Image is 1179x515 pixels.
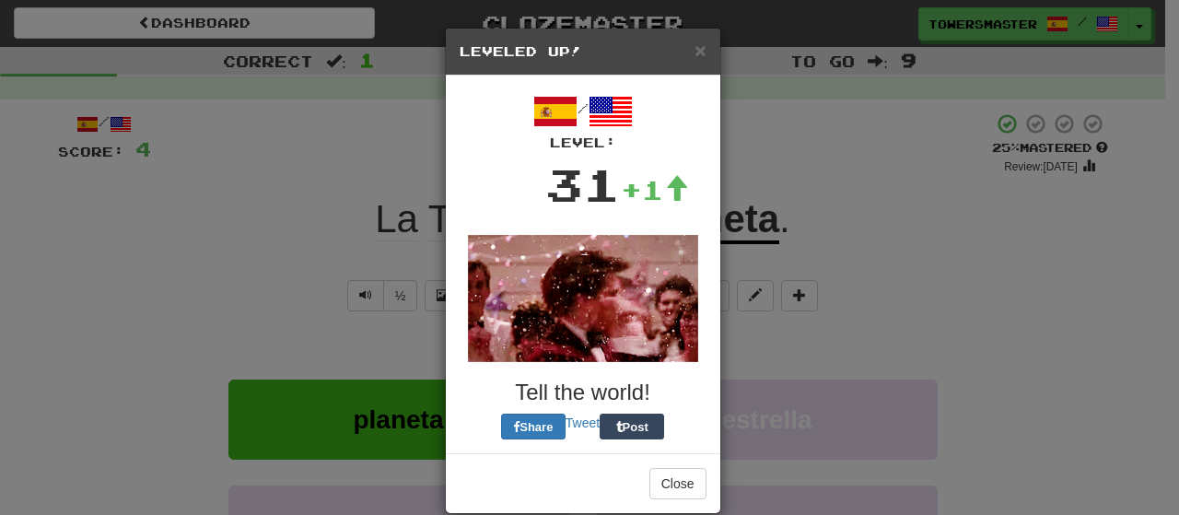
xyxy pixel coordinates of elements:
button: Share [501,414,566,439]
h3: Tell the world! [460,380,706,404]
span: × [695,40,706,61]
button: Close [695,41,706,60]
button: Post [600,414,664,439]
div: / [460,89,706,152]
div: Level: [460,134,706,152]
div: +1 [621,171,689,208]
a: Tweet [566,416,600,430]
button: Close [649,468,706,499]
img: kevin-bacon-45c228efc3db0f333faed3a78f19b6d7c867765aaadacaa7c55ae667c030a76f.gif [468,235,698,362]
div: 31 [545,152,621,217]
h5: Leveled Up! [460,42,706,61]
